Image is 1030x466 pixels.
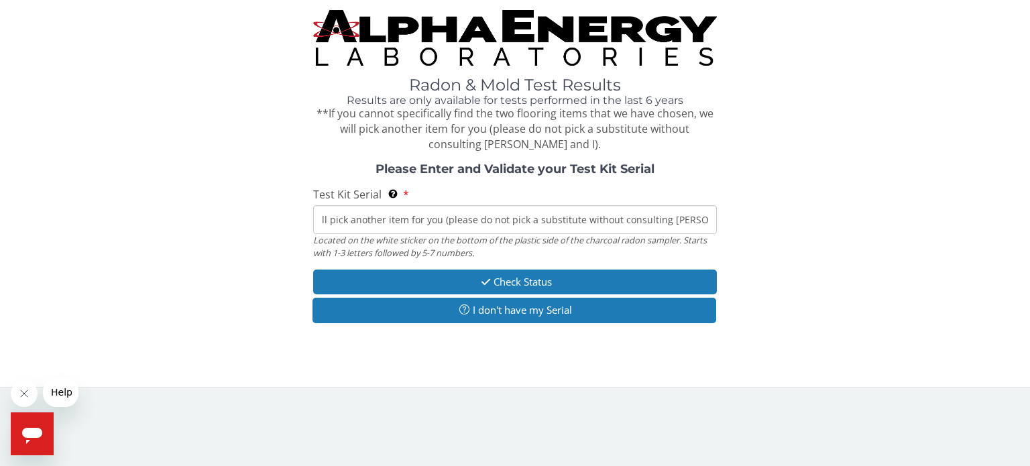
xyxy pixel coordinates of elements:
[11,380,38,407] iframe: Close message
[317,106,713,152] span: **If you cannot specifically find the two flooring items that we have chosen, we will pick anothe...
[313,187,382,202] span: Test Kit Serial
[313,10,717,66] img: TightCrop.jpg
[11,412,54,455] iframe: Button to launch messaging window
[312,298,716,323] button: I don't have my Serial
[43,377,78,407] iframe: Message from company
[313,234,717,259] div: Located on the white sticker on the bottom of the plastic side of the charcoal radon sampler. Sta...
[313,270,717,294] button: Check Status
[313,95,717,107] h4: Results are only available for tests performed in the last 6 years
[376,162,654,176] strong: Please Enter and Validate your Test Kit Serial
[313,76,717,94] h1: Radon & Mold Test Results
